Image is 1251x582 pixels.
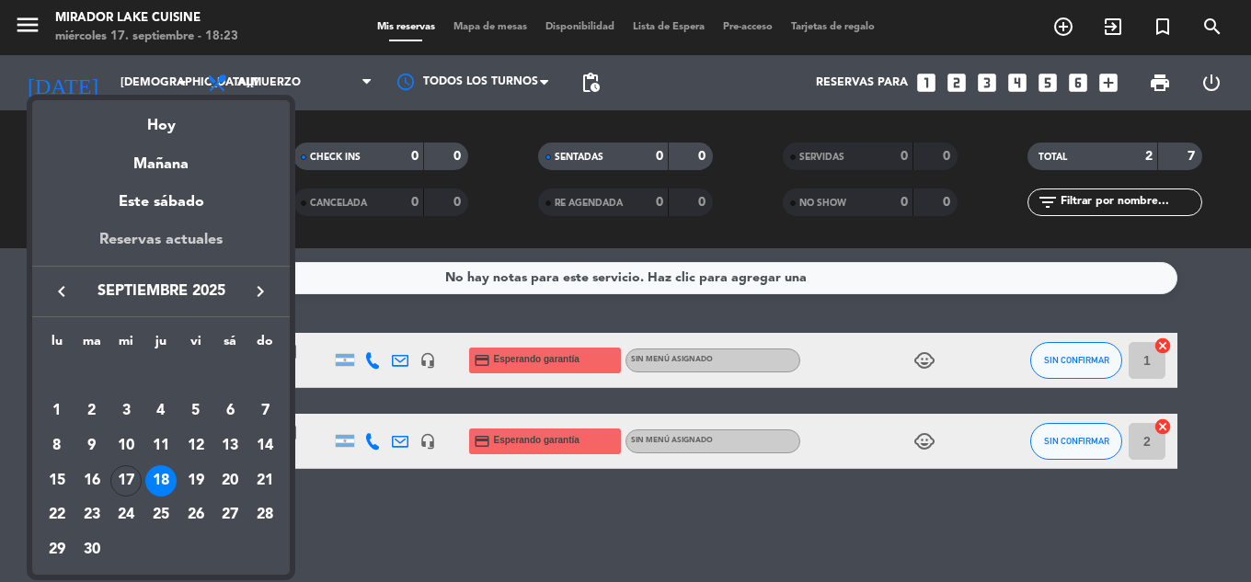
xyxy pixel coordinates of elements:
[213,428,248,463] td: 13 de septiembre de 2025
[109,331,143,359] th: miércoles
[45,280,78,303] button: keyboard_arrow_left
[40,463,75,498] td: 15 de septiembre de 2025
[32,100,290,138] div: Hoy
[41,395,73,427] div: 1
[32,177,290,228] div: Este sábado
[180,465,212,496] div: 19
[143,428,178,463] td: 11 de septiembre de 2025
[76,430,108,462] div: 9
[110,430,142,462] div: 10
[75,428,109,463] td: 9 de septiembre de 2025
[247,428,282,463] td: 14 de septiembre de 2025
[41,430,73,462] div: 8
[249,395,281,427] div: 7
[247,331,282,359] th: domingo
[109,394,143,429] td: 3 de septiembre de 2025
[75,394,109,429] td: 2 de septiembre de 2025
[180,500,212,531] div: 26
[145,395,177,427] div: 4
[214,465,246,496] div: 20
[249,465,281,496] div: 21
[145,430,177,462] div: 11
[40,498,75,533] td: 22 de septiembre de 2025
[178,463,213,498] td: 19 de septiembre de 2025
[41,500,73,531] div: 22
[75,463,109,498] td: 16 de septiembre de 2025
[78,280,244,303] span: septiembre 2025
[143,498,178,533] td: 25 de septiembre de 2025
[247,463,282,498] td: 21 de septiembre de 2025
[76,534,108,565] div: 30
[110,500,142,531] div: 24
[51,280,73,302] i: keyboard_arrow_left
[214,500,246,531] div: 27
[109,428,143,463] td: 10 de septiembre de 2025
[75,532,109,567] td: 30 de septiembre de 2025
[249,500,281,531] div: 28
[214,430,246,462] div: 13
[40,394,75,429] td: 1 de septiembre de 2025
[145,465,177,496] div: 18
[75,498,109,533] td: 23 de septiembre de 2025
[249,280,271,302] i: keyboard_arrow_right
[110,465,142,496] div: 17
[76,395,108,427] div: 2
[178,498,213,533] td: 26 de septiembre de 2025
[32,228,290,266] div: Reservas actuales
[213,331,248,359] th: sábado
[40,532,75,567] td: 29 de septiembre de 2025
[109,498,143,533] td: 24 de septiembre de 2025
[75,331,109,359] th: martes
[76,500,108,531] div: 23
[214,395,246,427] div: 6
[143,394,178,429] td: 4 de septiembre de 2025
[145,500,177,531] div: 25
[110,395,142,427] div: 3
[41,465,73,496] div: 15
[40,359,282,394] td: SEP.
[32,139,290,177] div: Mañana
[213,394,248,429] td: 6 de septiembre de 2025
[247,394,282,429] td: 7 de septiembre de 2025
[244,280,277,303] button: keyboard_arrow_right
[178,428,213,463] td: 12 de septiembre de 2025
[76,465,108,496] div: 16
[178,394,213,429] td: 5 de septiembre de 2025
[249,430,281,462] div: 14
[247,498,282,533] td: 28 de septiembre de 2025
[178,331,213,359] th: viernes
[40,428,75,463] td: 8 de septiembre de 2025
[180,395,212,427] div: 5
[41,534,73,565] div: 29
[143,463,178,498] td: 18 de septiembre de 2025
[40,331,75,359] th: lunes
[213,498,248,533] td: 27 de septiembre de 2025
[213,463,248,498] td: 20 de septiembre de 2025
[109,463,143,498] td: 17 de septiembre de 2025
[143,331,178,359] th: jueves
[180,430,212,462] div: 12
